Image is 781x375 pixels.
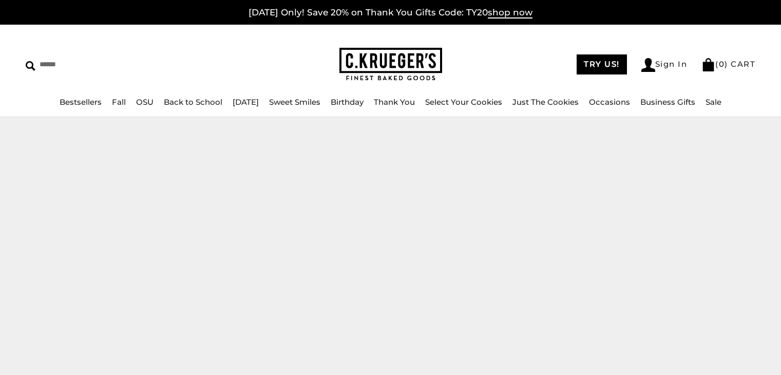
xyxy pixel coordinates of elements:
[425,97,502,107] a: Select Your Cookies
[339,48,442,81] img: C.KRUEGER'S
[26,57,199,72] input: Search
[249,7,532,18] a: [DATE] Only! Save 20% on Thank You Gifts Code: TY20shop now
[26,61,35,71] img: Search
[640,97,695,107] a: Business Gifts
[269,97,320,107] a: Sweet Smiles
[589,97,630,107] a: Occasions
[719,59,725,69] span: 0
[164,97,222,107] a: Back to School
[136,97,154,107] a: OSU
[706,97,721,107] a: Sale
[331,97,364,107] a: Birthday
[512,97,579,107] a: Just The Cookies
[641,58,655,72] img: Account
[701,58,715,71] img: Bag
[701,59,755,69] a: (0) CART
[60,97,102,107] a: Bestsellers
[233,97,259,107] a: [DATE]
[577,54,627,74] a: TRY US!
[374,97,415,107] a: Thank You
[112,97,126,107] a: Fall
[641,58,688,72] a: Sign In
[488,7,532,18] span: shop now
